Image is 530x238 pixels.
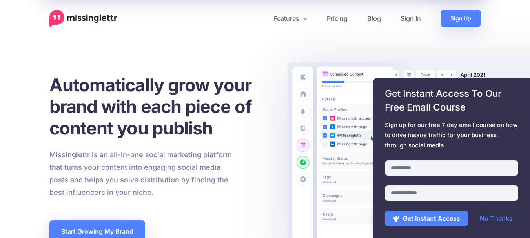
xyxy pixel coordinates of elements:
[441,10,481,27] a: Sign Up
[385,120,518,151] span: Sign up for our free 7 day email course on how to drive insane traffic for your business through ...
[317,10,357,27] a: Pricing
[49,10,117,27] a: Home
[49,74,271,139] h1: Automatically grow your brand with each piece of content you publish
[385,211,468,226] button: Get Instant Access
[391,10,431,27] a: Sign In
[472,211,521,226] a: No Thanks
[385,87,518,114] span: Get Instant Access To Our Free Email Course
[264,10,317,27] a: Features
[357,10,391,27] a: Blog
